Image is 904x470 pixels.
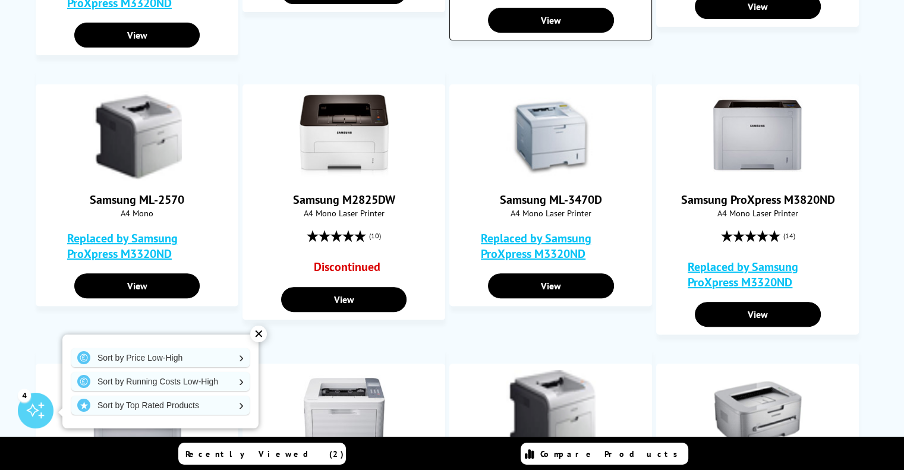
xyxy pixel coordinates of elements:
a: Samsung ML-3470D [500,192,602,207]
a: Recently Viewed (2) [178,443,346,465]
img: Samsung ML-2571N [506,370,596,459]
a: View [74,273,200,298]
div: ✕ [250,326,267,342]
a: View [488,273,614,298]
a: Sort by Top Rated Products [71,396,250,415]
img: Samsung M2825DW [300,91,389,180]
a: View [695,302,821,327]
img: Samsung ProXpress M3820ND [713,91,802,180]
a: Sort by Price Low-High [71,348,250,367]
img: Samsung ML-2851NDR [713,370,802,459]
a: Compare Products [521,443,688,465]
span: A4 Mono Laser Printer [663,207,852,219]
a: Sort by Running Costs Low-High [71,372,250,391]
span: Recently Viewed (2) [185,449,344,459]
span: (14) [783,225,795,247]
span: A4 Mono Laser Printer [249,207,439,219]
a: View [74,23,200,48]
a: Samsung ML-3470D [506,171,596,182]
p: Discontinued [314,259,380,275]
a: View [488,8,614,33]
span: A4 Mono [42,207,232,219]
img: Samsung ML-3750ND [300,370,389,459]
span: Compare Products [540,449,684,459]
a: Replaced by Samsung ProXpress M3320ND [688,259,833,290]
span: A4 Mono Laser Printer [456,207,645,219]
a: Samsung ProXpress M3820ND [713,171,802,182]
img: Samsung ML-3470D [506,91,596,180]
a: View [281,287,407,312]
a: Samsung M2825DW [293,192,395,207]
a: Replaced by Samsung ProXpress M3320ND [481,231,626,261]
a: Samsung ML-2570 [93,171,182,182]
div: 4 [18,389,31,402]
span: (10) [369,225,381,247]
a: Replaced by Samsung ProXpress M3320ND [67,231,213,261]
a: Samsung M2825DW [300,171,389,182]
img: Samsung ML-2570 [93,91,182,180]
a: Samsung ProXpress M3820ND [681,192,834,207]
a: Samsung ML-2570 [90,192,184,207]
